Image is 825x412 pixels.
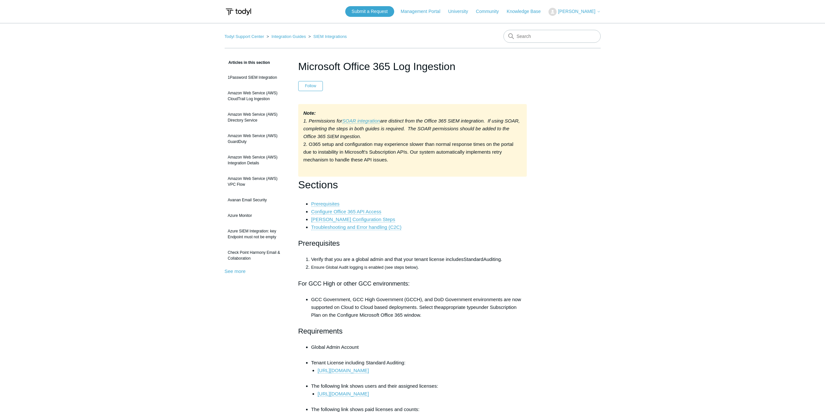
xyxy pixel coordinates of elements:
button: [PERSON_NAME] [548,8,600,16]
span: Articles in this section [225,60,270,65]
a: See more [225,268,246,274]
img: Todyl Support Center Help Center home page [225,6,252,18]
a: [URL][DOMAIN_NAME] [318,368,369,373]
a: Amazon Web Service (AWS) GuardDuty [225,130,289,148]
li: Integration Guides [265,34,307,39]
a: University [448,8,474,15]
a: Amazon Web Service (AWS) Directory Service [225,108,289,126]
a: Amazon Web Service (AWS) Integration Details [225,151,289,169]
a: Troubleshooting and Error handling (C2C) [311,224,402,230]
button: Follow Article [298,81,323,91]
a: [URL][DOMAIN_NAME] [318,391,369,397]
a: Configure Office 365 API Access [311,209,382,215]
a: Community [476,8,505,15]
a: Integration Guides [271,34,306,39]
a: [PERSON_NAME] Configuration Steps [311,217,395,222]
span: Verify that you are a global admin and that your tenant license includes [311,256,464,262]
input: Search [503,30,601,43]
h1: Microsoft Office 365 Log Ingestion [298,59,527,74]
a: Knowledge Base [507,8,547,15]
strong: Note: [303,110,316,116]
h2: Requirements [298,325,527,337]
a: Management Portal [401,8,447,15]
a: Azure SIEM Integration: key Endpoint must not be empty [225,225,289,243]
span: Auditing [483,256,501,262]
span: . [501,256,502,262]
li: The following link shows users and their assigned licenses: [311,382,527,406]
span: GCC Government, GCC High Government (GCCH), and DoD Government environments are now supported on ... [311,297,521,310]
a: Azure Monitor [225,209,289,222]
div: 2. O365 setup and configuration may experience slower than normal response times on the portal du... [298,104,527,177]
span: [PERSON_NAME] [558,9,595,14]
li: Todyl Support Center [225,34,265,39]
span: appropriate type [441,304,476,310]
em: 1. Permissions for [303,118,342,124]
li: SIEM Integrations [307,34,347,39]
span: under Subscription Plan on the Configure Microsoft Office 365 window. [311,304,517,318]
li: Tenant License including Standard Auditing: [311,359,527,382]
em: are distinct from the Office 365 SIEM integration. If using SOAR, completing the steps in both gu... [303,118,520,139]
span: Ensure Global Audit logging is enabled (see steps below). [311,265,419,270]
a: Amazon Web Service (AWS) VPC Flow [225,172,289,191]
a: Avanan Email Security [225,194,289,206]
a: Check Point Harmony Email & Collaboration [225,246,289,265]
em: SOAR integration [342,118,380,124]
span: Standard [464,256,483,262]
h2: Prerequisites [298,238,527,249]
span: For GCC High or other GCC environments: [298,280,410,287]
a: Prerequisites [311,201,340,207]
a: Submit a Request [345,6,394,17]
a: Todyl Support Center [225,34,264,39]
a: SIEM Integrations [313,34,347,39]
a: SOAR integration [342,118,380,124]
a: Amazon Web Service (AWS) CloudTrail Log Ingestion [225,87,289,105]
li: Global Admin Account [311,343,527,359]
a: 1Password SIEM Integration [225,71,289,84]
h1: Sections [298,177,527,193]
